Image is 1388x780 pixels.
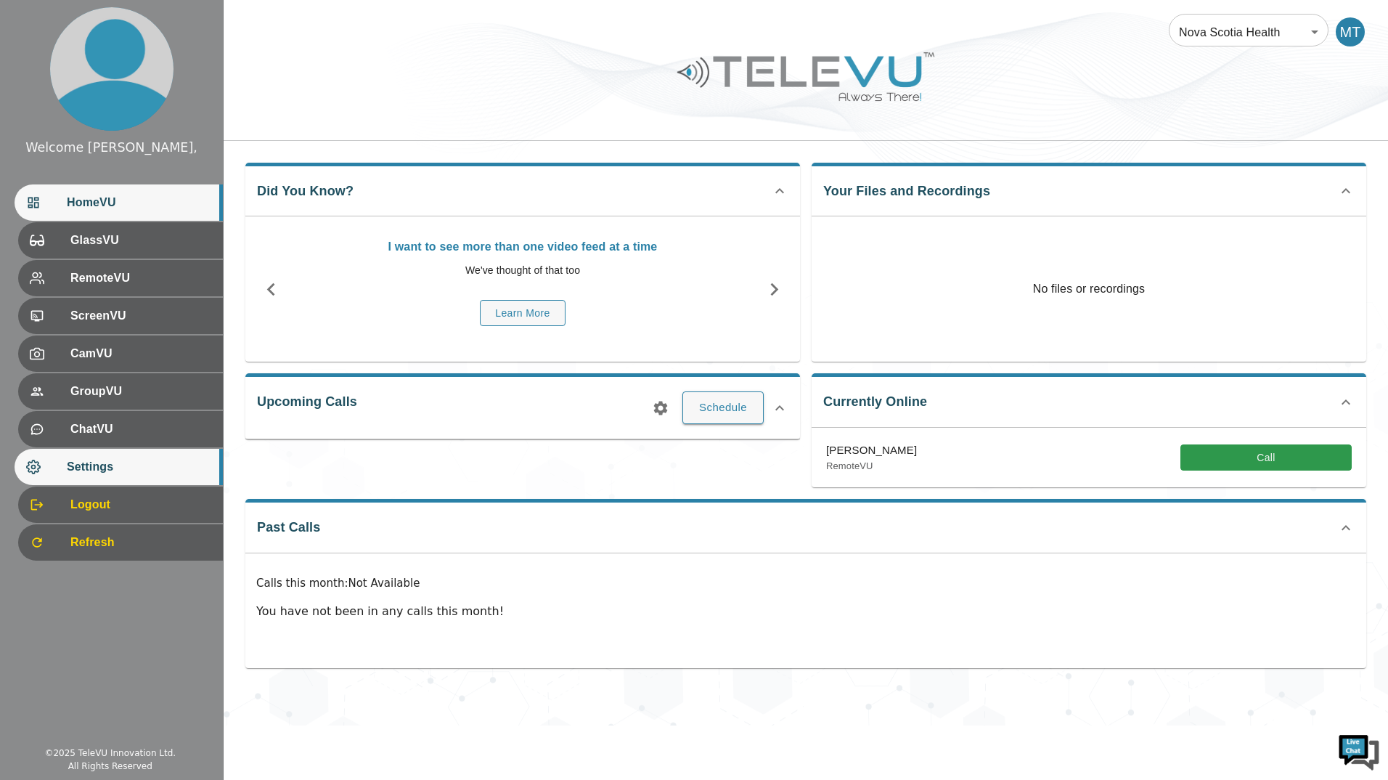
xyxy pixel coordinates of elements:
textarea: Type your message and hit 'Enter' [7,397,277,447]
div: RemoteVU [18,260,223,296]
div: Chat with us now [75,76,244,95]
div: © 2025 TeleVU Innovation Ltd. [44,747,176,760]
div: GroupVU [18,373,223,410]
div: GlassVU [18,222,223,259]
span: GroupVU [70,383,211,400]
div: Minimize live chat window [238,7,273,42]
span: We're online! [84,183,200,330]
div: ChatVU [18,411,223,447]
p: I want to see more than one video feed at a time [304,238,741,256]
button: Learn More [480,300,566,327]
div: Settings [15,449,223,485]
p: We've thought of that too [304,263,741,278]
img: Chat Widget [1337,729,1381,773]
p: You have not been in any calls this month! [256,603,1355,620]
div: ScreenVU [18,298,223,334]
div: Welcome [PERSON_NAME], [25,138,197,157]
span: ChatVU [70,421,211,438]
span: GlassVU [70,232,211,249]
span: CamVU [70,345,211,362]
div: HomeVU [15,184,223,221]
span: Logout [70,496,211,513]
p: [PERSON_NAME] [826,442,917,459]
button: Schedule [682,391,764,423]
img: Logo [675,46,936,107]
span: Settings [67,458,211,476]
p: No files or recordings [812,216,1366,362]
img: profile.png [50,7,173,131]
div: CamVU [18,336,223,372]
div: MT [1336,17,1365,46]
div: Logout [18,487,223,523]
button: Call [1180,444,1352,471]
span: ScreenVU [70,307,211,325]
div: Refresh [18,524,223,561]
img: d_736959983_company_1615157101543_736959983 [25,68,61,104]
span: RemoteVU [70,269,211,287]
div: All Rights Reserved [68,760,152,773]
p: RemoteVU [826,459,917,474]
div: Nova Scotia Health [1169,12,1328,52]
p: Calls this month : Not Available [256,575,1355,592]
span: HomeVU [67,194,211,211]
span: Refresh [70,534,211,551]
